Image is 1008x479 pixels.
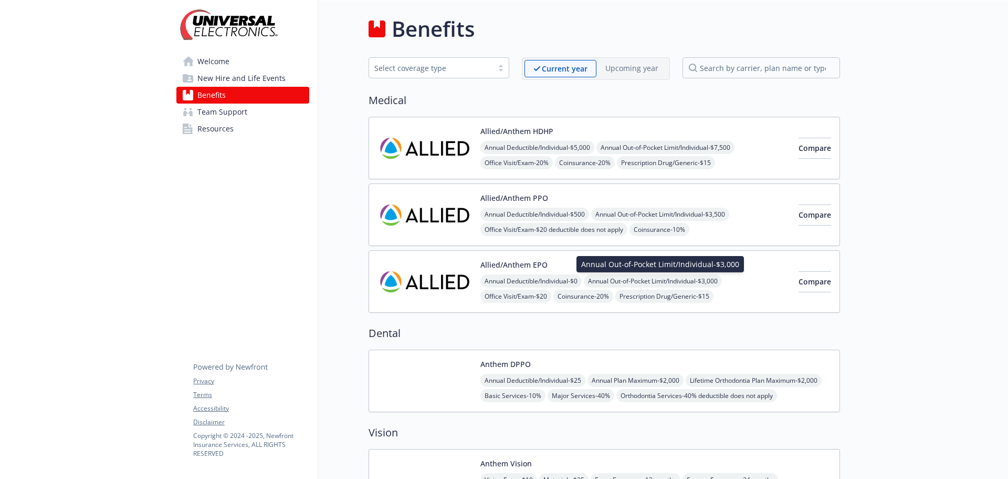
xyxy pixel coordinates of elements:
span: Prescription Drug/Generic - $15 [617,156,715,169]
a: Accessibility [193,404,309,413]
h2: Dental [369,325,840,341]
span: Welcome [197,53,229,70]
a: Terms [193,390,309,400]
span: Annual Plan Maximum - $2,000 [587,374,684,387]
span: Upcoming year [596,60,667,77]
a: Privacy [193,376,309,386]
span: Annual Out-of-Pocket Limit/Individual - $7,500 [596,141,734,154]
img: Anthem Blue Cross carrier logo [377,359,472,403]
p: Copyright © 2024 - 2025 , Newfront Insurance Services, ALL RIGHTS RESERVED [193,431,309,458]
button: Allied/Anthem EPO [480,259,548,270]
span: Major Services - 40% [548,389,614,402]
span: Annual Deductible/Individual - $5,000 [480,141,594,154]
span: Annual Deductible/Individual - $25 [480,374,585,387]
span: Annual Deductible/Individual - $500 [480,208,589,221]
span: Team Support [197,104,247,120]
a: Team Support [176,104,309,120]
a: Welcome [176,53,309,70]
span: Orthodontia Services - 40% deductible does not apply [616,389,777,402]
div: Select coverage type [374,63,488,74]
span: Office Visit/Exam - $20 [480,290,551,303]
p: Upcoming year [605,63,658,74]
img: Allied Benefit Systems LLC carrier logo [377,259,472,304]
button: Anthem DPPO [480,359,531,370]
h2: Medical [369,93,840,108]
span: Office Visit/Exam - $20 deductible does not apply [480,223,627,236]
a: Resources [176,120,309,137]
span: Coinsurance - 20% [555,156,615,169]
span: Annual Out-of-Pocket Limit/Individual - $3,000 [584,274,722,288]
span: Compare [799,143,831,153]
span: New Hire and Life Events [197,70,286,87]
button: Allied/Anthem HDHP [480,126,553,137]
span: Basic Services - 10% [480,389,545,402]
span: Coinsurance - 10% [629,223,689,236]
span: Annual Deductible/Individual - $0 [480,274,582,288]
button: Allied/Anthem PPO [480,192,548,203]
span: Benefits [197,87,226,104]
span: Compare [799,210,831,220]
span: Office Visit/Exam - 20% [480,156,553,169]
img: Allied Benefit Systems LLC carrier logo [377,192,472,237]
span: Prescription Drug/Generic - $15 [615,290,713,303]
a: Benefits [176,87,309,104]
button: Anthem Vision [480,458,532,469]
span: Annual Out-of-Pocket Limit/Individual - $3,500 [591,208,729,221]
p: Current year [542,63,587,74]
button: Compare [799,271,831,292]
button: Compare [799,138,831,159]
a: Disclaimer [193,417,309,427]
span: Coinsurance - 20% [553,290,613,303]
a: New Hire and Life Events [176,70,309,87]
img: Allied Benefit Systems LLC carrier logo [377,126,472,170]
span: Resources [197,120,234,137]
input: search by carrier, plan name or type [682,57,840,78]
h1: Benefits [392,13,475,45]
div: Annual Out-of-Pocket Limit/Individual - $3,000 [576,256,744,272]
span: Lifetime Orthodontia Plan Maximum - $2,000 [686,374,822,387]
button: Compare [799,205,831,226]
span: Compare [799,277,831,287]
h2: Vision [369,425,840,441]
